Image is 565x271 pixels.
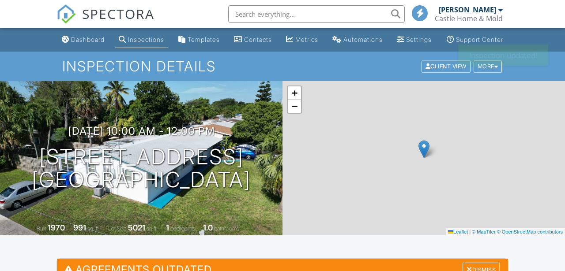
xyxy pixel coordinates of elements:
[73,223,86,232] div: 991
[56,12,154,30] a: SPECTORA
[62,59,503,74] h1: Inspection Details
[147,225,158,232] span: sq.ft.
[166,223,169,232] div: 1
[456,36,503,43] div: Support Center
[435,14,503,23] div: Castle Home & Mold
[48,223,65,232] div: 1970
[474,60,502,72] div: More
[188,36,220,43] div: Templates
[228,5,405,23] input: Search everything...
[203,223,213,232] div: 1.0
[71,36,105,43] div: Dashboard
[244,36,272,43] div: Contacts
[170,225,195,232] span: bedrooms
[422,60,471,72] div: Client View
[472,229,496,234] a: © MapTiler
[418,140,429,158] img: Marker
[343,36,383,43] div: Automations
[115,32,168,48] a: Inspections
[87,225,100,232] span: sq. ft.
[393,32,435,48] a: Settings
[58,32,108,48] a: Dashboard
[443,32,507,48] a: Support Center
[406,36,432,43] div: Settings
[128,223,145,232] div: 5021
[68,125,215,137] h3: [DATE] 10:00 am - 12:00 pm
[329,32,386,48] a: Automations (Basic)
[497,229,563,234] a: © OpenStreetMap contributors
[295,36,318,43] div: Metrics
[288,86,301,100] a: Zoom in
[128,36,164,43] div: Inspections
[292,100,298,111] span: −
[82,4,154,23] span: SPECTORA
[37,225,46,232] span: Built
[469,229,471,234] span: |
[448,229,468,234] a: Leaflet
[214,225,239,232] span: bathrooms
[282,32,322,48] a: Metrics
[175,32,223,48] a: Templates
[230,32,275,48] a: Contacts
[458,45,548,66] div: Inspection updated!
[421,63,473,69] a: Client View
[108,225,127,232] span: Lot Size
[56,4,76,24] img: The Best Home Inspection Software - Spectora
[439,5,496,14] div: [PERSON_NAME]
[292,87,298,98] span: +
[32,145,251,192] h1: [STREET_ADDRESS] [GEOGRAPHIC_DATA]
[288,100,301,113] a: Zoom out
